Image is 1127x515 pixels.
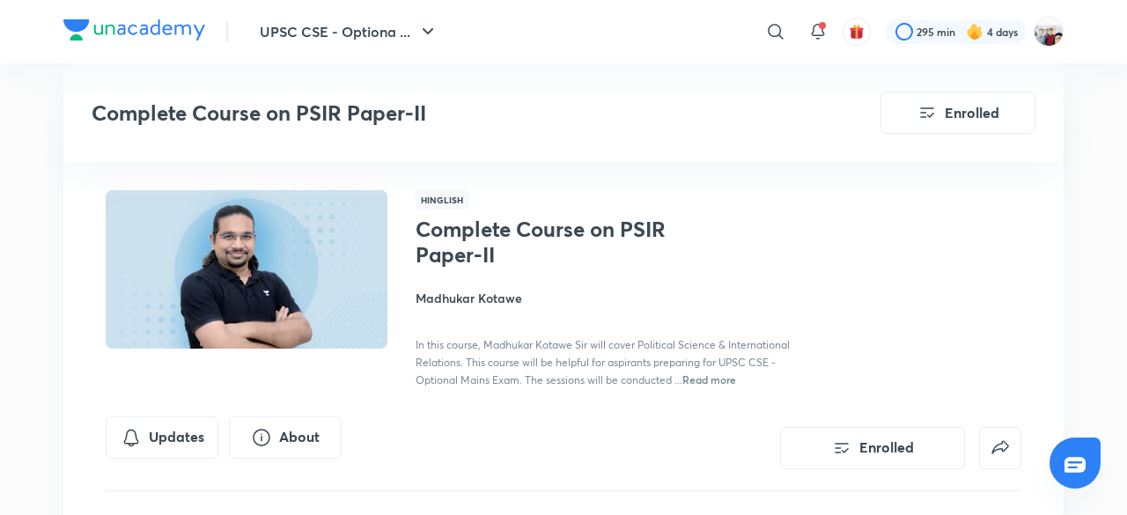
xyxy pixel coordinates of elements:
[229,416,342,459] button: About
[416,217,703,268] h1: Complete Course on PSIR Paper-II
[416,289,810,307] h4: Madhukar Kotawe
[63,19,205,45] a: Company Logo
[843,18,871,46] button: avatar
[103,188,390,350] img: Thumbnail
[106,416,218,459] button: Updates
[416,338,790,386] span: In this course, Madhukar Kotawe Sir will cover Political Science & International Relations. This ...
[849,24,865,40] img: avatar
[92,100,781,126] h3: Complete Course on PSIR Paper-II
[979,427,1021,469] button: false
[682,372,736,386] span: Read more
[1034,17,1064,47] img: km swarthi
[966,23,983,40] img: streak
[249,14,449,49] button: UPSC CSE - Optiona ...
[63,19,205,40] img: Company Logo
[880,92,1035,134] button: Enrolled
[416,190,468,210] span: Hinglish
[780,427,965,469] button: Enrolled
